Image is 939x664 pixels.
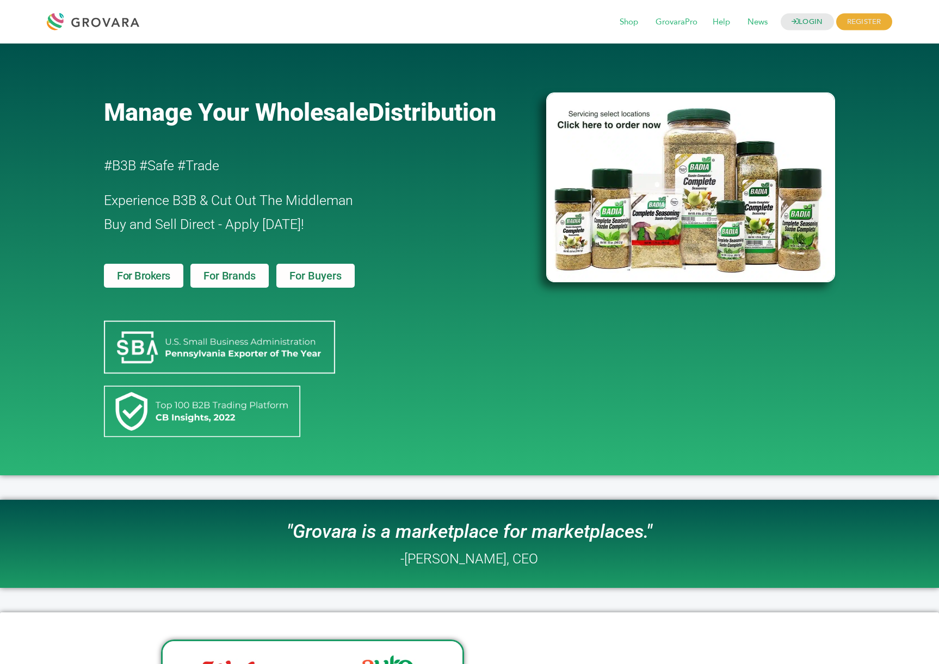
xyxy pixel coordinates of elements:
[104,264,183,288] a: For Brokers
[104,193,353,208] span: Experience B3B & Cut Out The Middleman
[781,14,834,30] a: LOGIN
[648,16,705,28] a: GrovaraPro
[287,520,652,543] i: "Grovara is a marketplace for marketplaces."
[836,14,892,30] span: REGISTER
[104,216,304,232] span: Buy and Sell Direct - Apply [DATE]!
[190,264,268,288] a: For Brands
[612,12,646,33] span: Shop
[740,16,775,28] a: News
[705,16,738,28] a: Help
[104,154,484,178] h2: #B3B #Safe #Trade
[648,12,705,33] span: GrovaraPro
[705,12,738,33] span: Help
[104,98,368,127] span: Manage Your Wholesale
[612,16,646,28] a: Shop
[740,12,775,33] span: News
[368,98,496,127] span: Distribution
[276,264,355,288] a: For Buyers
[400,552,538,566] h2: -[PERSON_NAME], CEO
[203,270,255,281] span: For Brands
[289,270,342,281] span: For Buyers
[104,98,528,127] a: Manage Your WholesaleDistribution
[117,270,170,281] span: For Brokers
